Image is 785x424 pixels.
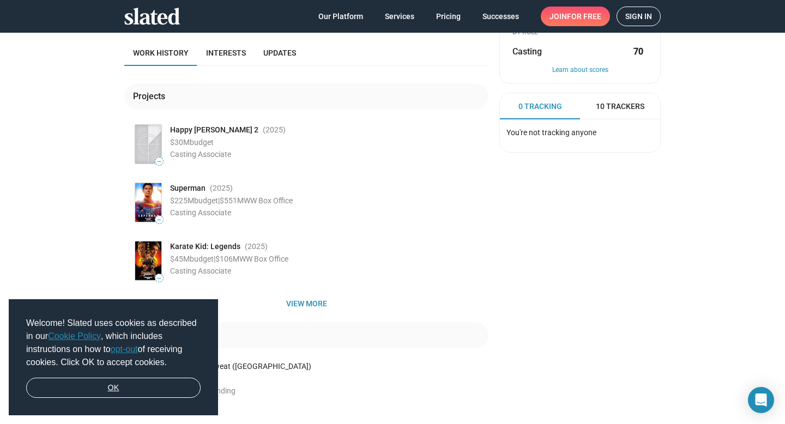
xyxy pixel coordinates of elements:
img: Poster: Superman [135,183,161,222]
img: Poster: Karate Kid: Legends [135,241,161,280]
a: Interests [197,40,255,66]
span: Our Platform [318,7,363,26]
a: Sign in [617,7,661,26]
span: Pending [208,386,235,395]
span: Casting Associate [170,208,231,217]
strong: 70 [633,46,643,57]
img: Poster: Happy Gilmore 2 [135,125,161,163]
span: View more [133,294,480,313]
button: Learn about scores [512,66,648,75]
div: Projects [133,90,170,102]
span: $106M [215,255,239,263]
span: WW Box Office [244,196,293,205]
span: Join [549,7,601,26]
span: — [155,275,163,281]
div: cookieconsent [9,299,218,416]
span: (2025 ) [245,241,268,252]
a: dismiss cookie message [26,378,201,398]
a: opt-out [111,344,138,354]
span: $30M [170,138,190,147]
span: Updates [263,49,296,57]
span: for free [567,7,601,26]
span: Karate Kid: Legends [170,241,240,252]
span: You're not tracking anyone [506,128,596,137]
span: (2025 ) [210,183,233,193]
span: 0 Tracking [518,101,562,112]
a: Cookie Policy [48,331,101,341]
a: Updates [255,40,305,66]
a: Our Platform [310,7,372,26]
span: Sign in [625,7,652,26]
span: Services [385,7,414,26]
span: — [155,159,163,165]
span: budget [194,196,218,205]
a: Work history [124,40,197,66]
span: budget [190,255,214,263]
span: — [155,217,163,223]
div: Open Intercom Messenger [748,387,774,413]
span: WW Box Office [239,255,288,263]
span: budget [190,138,214,147]
span: $45M [170,255,190,263]
a: Pricing [427,7,469,26]
span: $551M [220,196,244,205]
span: Superman [170,183,206,193]
span: $225M [170,196,194,205]
a: Joinfor free [541,7,610,26]
button: View more [124,294,488,313]
span: Casting Associate [170,150,231,159]
span: | [214,255,215,263]
span: Successes [482,7,519,26]
span: Welcome! Slated uses cookies as described in our , which includes instructions on how to of recei... [26,317,201,369]
span: Casting Associate [170,266,231,275]
span: Happy [PERSON_NAME] 2 [170,125,258,135]
span: (2025 ) [263,125,286,135]
span: | [218,196,220,205]
span: Pricing [436,7,461,26]
span: 10 Trackers [596,101,644,112]
span: Casting [512,46,542,57]
span: Interests [206,49,246,57]
span: Work history [133,49,189,57]
a: Services [376,7,423,26]
a: Successes [474,7,528,26]
div: Automatic Sweat ([GEOGRAPHIC_DATA]) [172,361,488,372]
